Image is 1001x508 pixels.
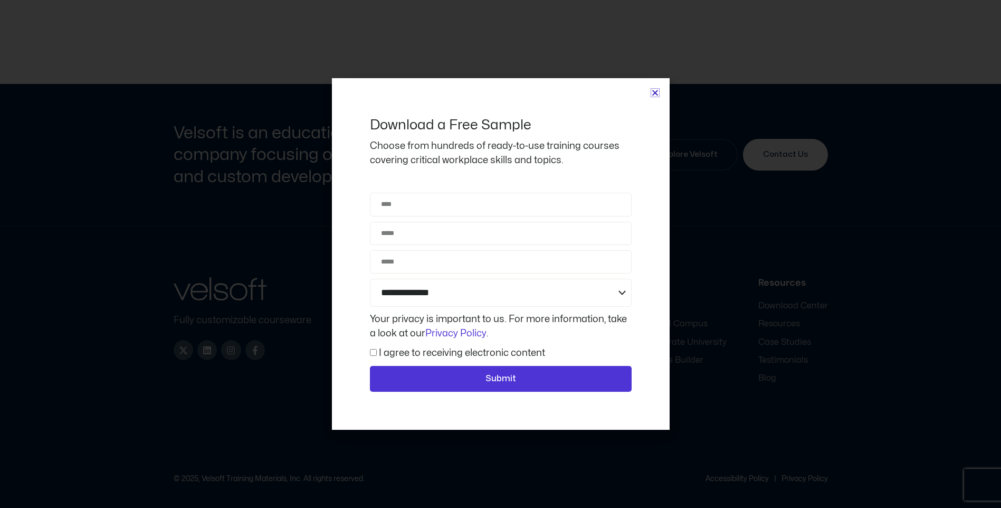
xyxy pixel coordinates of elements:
[367,312,634,341] div: Your privacy is important to us. For more information, take a look at our .
[370,116,632,134] h2: Download a Free Sample
[370,139,632,167] p: Choose from hundreds of ready-to-use training courses covering critical workplace skills and topics.
[379,349,545,358] label: I agree to receiving electronic content
[425,329,487,338] a: Privacy Policy
[370,366,632,392] button: Submit
[651,89,659,97] a: Close
[485,372,516,386] span: Submit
